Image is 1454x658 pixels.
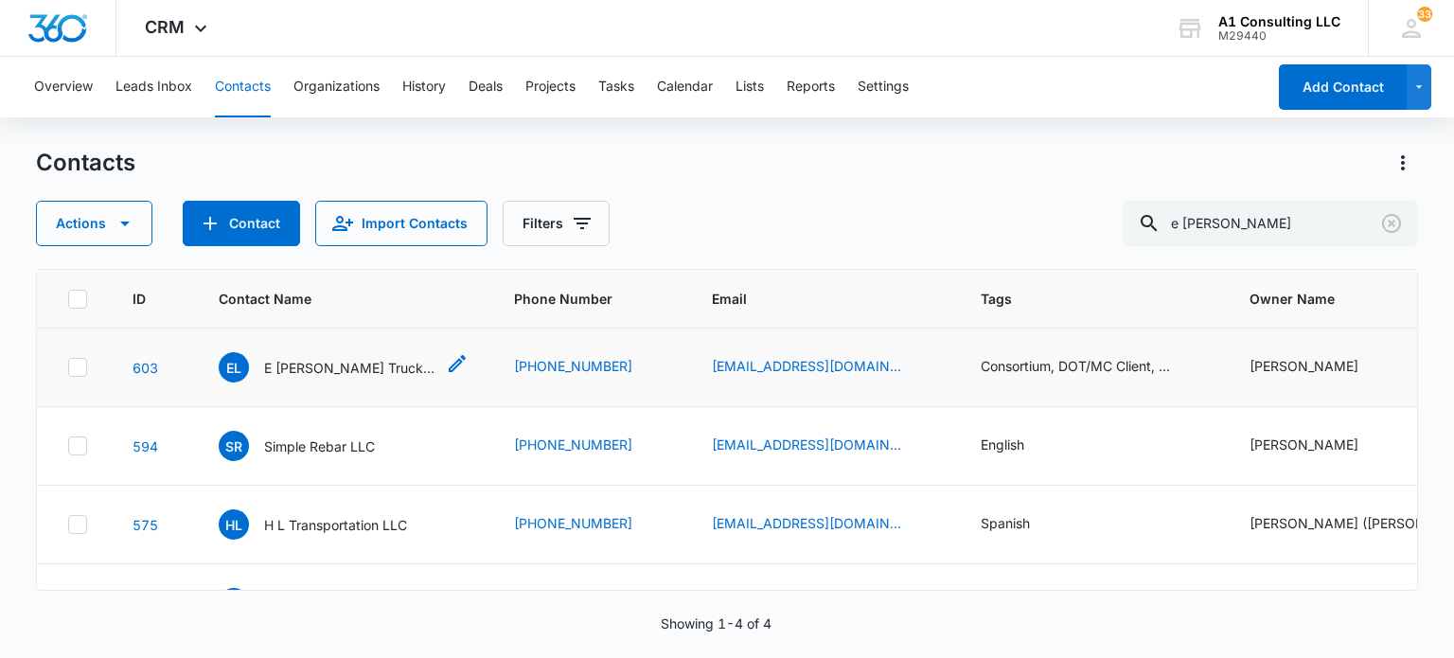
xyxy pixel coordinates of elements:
[981,435,1058,457] div: Tags - English - Select to Edit Field
[1123,201,1418,246] input: Search Contacts
[219,509,249,540] span: HL
[1250,513,1439,533] div: [PERSON_NAME] ([PERSON_NAME] is contact)
[1250,356,1392,379] div: Owner Name - Ernesto Lopez - Select to Edit Field
[133,517,158,533] a: Navigate to contact details page for H L Transportation LLC
[145,17,185,37] span: CRM
[514,435,632,454] a: [PHONE_NUMBER]
[712,435,901,454] a: [EMAIL_ADDRESS][DOMAIN_NAME]
[514,356,632,376] a: [PHONE_NUMBER]
[514,513,666,536] div: Phone Number - (862) 282-8826 - Select to Edit Field
[514,289,666,309] span: Phone Number
[219,509,441,540] div: Contact Name - H L Transportation LLC - Select to Edit Field
[712,289,908,309] span: Email
[315,201,488,246] button: Import Contacts
[1279,64,1407,110] button: Add Contact
[115,57,192,117] button: Leads Inbox
[1417,7,1432,22] div: notifications count
[219,588,249,618] span: LT
[402,57,446,117] button: History
[525,57,576,117] button: Projects
[712,513,901,533] a: [EMAIL_ADDRESS][DOMAIN_NAME]
[712,356,935,379] div: Email - elopezllc@hotmail.com - Select to Edit Field
[34,57,93,117] button: Overview
[1417,7,1432,22] span: 33
[133,289,146,309] span: ID
[736,57,764,117] button: Lists
[215,57,271,117] button: Contacts
[981,356,1204,379] div: Tags - Consortium, DOT/MC Client, English - Select to Edit Field
[981,289,1177,309] span: Tags
[712,513,935,536] div: Email - hltransportation01@gmail.com - Select to Edit Field
[712,435,935,457] div: Email - simplerebar@gmail.com - Select to Edit Field
[264,515,407,535] p: H L Transportation LLC
[219,431,409,461] div: Contact Name - Simple Rebar LLC - Select to Edit Field
[219,588,469,618] div: Contact Name - Leah Trucking Corp - Select to Edit Field
[1218,29,1340,43] div: account id
[503,201,610,246] button: Filters
[264,358,434,378] p: E [PERSON_NAME] Trucking LLC
[293,57,380,117] button: Organizations
[133,360,158,376] a: Navigate to contact details page for E Lopez Trucking LLC
[264,436,375,456] p: Simple Rebar LLC
[1250,435,1358,454] div: [PERSON_NAME]
[712,356,901,376] a: [EMAIL_ADDRESS][DOMAIN_NAME]
[787,57,835,117] button: Reports
[36,149,135,177] h1: Contacts
[219,352,469,382] div: Contact Name - E Lopez Trucking LLC - Select to Edit Field
[858,57,909,117] button: Settings
[1250,356,1358,376] div: [PERSON_NAME]
[981,435,1024,454] div: English
[514,356,666,379] div: Phone Number - 3474066277 - Select to Edit Field
[661,614,771,633] p: Showing 1-4 of 4
[36,201,152,246] button: Actions
[514,513,632,533] a: [PHONE_NUMBER]
[1218,14,1340,29] div: account name
[1250,435,1392,457] div: Owner Name - Gustavo Lopez Vasquez - Select to Edit Field
[219,352,249,382] span: EL
[469,57,503,117] button: Deals
[598,57,634,117] button: Tasks
[514,435,666,457] div: Phone Number - 862-228-7070 - Select to Edit Field
[219,289,441,309] span: Contact Name
[981,513,1064,536] div: Tags - Spanish - Select to Edit Field
[1388,148,1418,178] button: Actions
[981,513,1030,533] div: Spanish
[981,356,1170,376] div: Consortium, DOT/MC Client, English
[133,438,158,454] a: Navigate to contact details page for Simple Rebar LLC
[657,57,713,117] button: Calendar
[219,431,249,461] span: SR
[1376,208,1407,239] button: Clear
[183,201,300,246] button: Add Contact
